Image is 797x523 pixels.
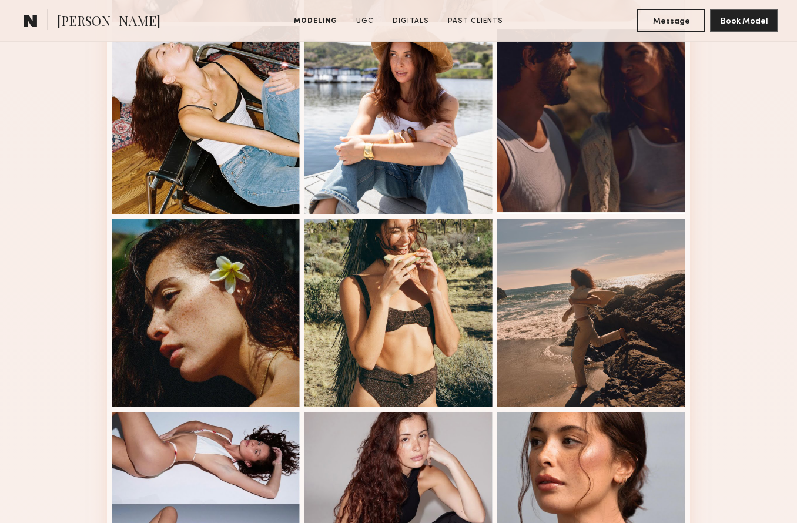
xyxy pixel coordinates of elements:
[637,9,705,32] button: Message
[710,9,778,32] button: Book Model
[351,16,379,26] a: UGC
[388,16,434,26] a: Digitals
[443,16,508,26] a: Past Clients
[57,12,160,32] span: [PERSON_NAME]
[289,16,342,26] a: Modeling
[710,15,778,25] a: Book Model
